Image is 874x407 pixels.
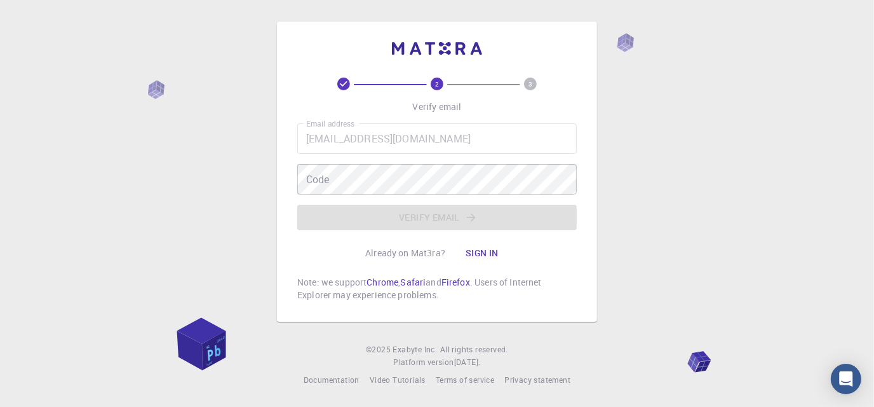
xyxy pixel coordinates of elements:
[831,364,861,394] div: Open Intercom Messenger
[441,276,470,288] a: Firefox
[400,276,426,288] a: Safari
[393,356,454,369] span: Platform version
[304,375,360,385] span: Documentation
[306,118,354,129] label: Email address
[435,79,439,88] text: 2
[413,100,462,113] p: Verify email
[436,374,494,387] a: Terms of service
[365,247,445,259] p: Already on Mat3ra?
[454,356,481,369] a: [DATE].
[436,375,494,385] span: Terms of service
[528,79,532,88] text: 3
[304,374,360,387] a: Documentation
[504,374,570,387] a: Privacy statement
[297,276,577,301] p: Note: we support , and . Users of Internet Explorer may experience problems.
[440,343,508,356] span: All rights reserved.
[370,374,426,387] a: Video Tutorials
[454,357,481,367] span: [DATE] .
[504,375,570,385] span: Privacy statement
[370,375,426,385] span: Video Tutorials
[366,276,398,288] a: Chrome
[366,343,393,356] span: © 2025
[393,343,438,356] a: Exabyte Inc.
[455,240,509,266] button: Sign in
[393,344,438,354] span: Exabyte Inc.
